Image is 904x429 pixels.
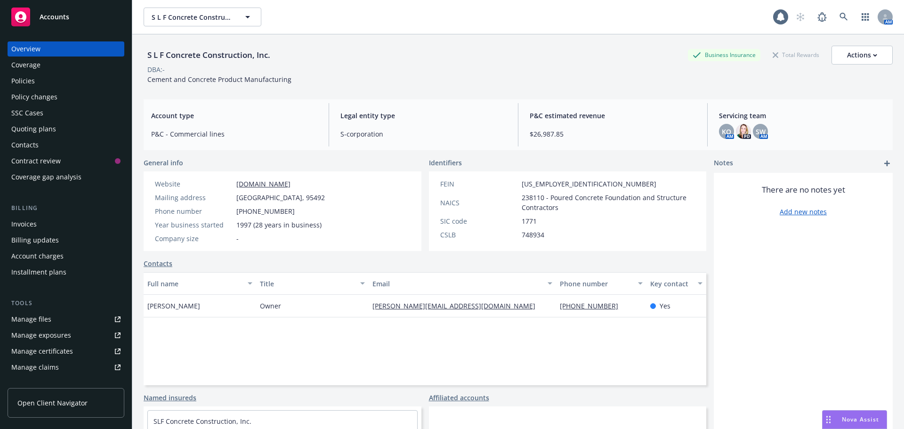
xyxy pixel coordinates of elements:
span: Owner [260,301,281,311]
div: Billing updates [11,233,59,248]
a: SSC Cases [8,105,124,121]
span: There are no notes yet [762,184,845,195]
a: add [881,158,893,169]
div: Email [372,279,542,289]
span: S-corporation [340,129,507,139]
div: Phone number [560,279,632,289]
a: Overview [8,41,124,57]
a: Search [834,8,853,26]
div: DBA: - [147,65,165,74]
div: Phone number [155,206,233,216]
span: Legal entity type [340,111,507,121]
div: Full name [147,279,242,289]
div: Mailing address [155,193,233,202]
a: Contacts [8,138,124,153]
span: P&C estimated revenue [530,111,696,121]
a: Start snowing [791,8,810,26]
div: Coverage gap analysis [11,170,81,185]
a: Add new notes [780,207,827,217]
div: Account charges [11,249,64,264]
span: Servicing team [719,111,885,121]
span: 238110 - Poured Concrete Foundation and Structure Contractors [522,193,695,212]
div: Coverage [11,57,40,73]
a: Manage BORs [8,376,124,391]
div: S L F Concrete Construction, Inc. [144,49,274,61]
div: Contacts [11,138,39,153]
div: Key contact [650,279,692,289]
div: Title [260,279,355,289]
div: NAICS [440,198,518,208]
div: Manage files [11,312,51,327]
div: Overview [11,41,40,57]
div: Manage certificates [11,344,73,359]
span: Notes [714,158,733,169]
a: Affiliated accounts [429,393,489,403]
span: Manage exposures [8,328,124,343]
a: Policy changes [8,89,124,105]
img: photo [736,124,751,139]
span: $26,987.85 [530,129,696,139]
button: Email [369,272,556,295]
div: Invoices [11,217,37,232]
span: Nova Assist [842,415,879,423]
span: [PHONE_NUMBER] [236,206,295,216]
span: S L F Concrete Construction, Inc. [152,12,233,22]
div: Policy changes [11,89,57,105]
a: Account charges [8,249,124,264]
a: Named insureds [144,393,196,403]
div: CSLB [440,230,518,240]
span: Open Client Navigator [17,398,88,408]
div: Manage BORs [11,376,56,391]
a: [DOMAIN_NAME] [236,179,291,188]
a: Contacts [144,259,172,268]
span: 1997 (28 years in business) [236,220,322,230]
button: Full name [144,272,256,295]
span: [US_EMPLOYER_IDENTIFICATION_NUMBER] [522,179,656,189]
div: Quoting plans [11,121,56,137]
a: Manage certificates [8,344,124,359]
a: Quoting plans [8,121,124,137]
button: Key contact [646,272,706,295]
a: Switch app [856,8,875,26]
a: Billing updates [8,233,124,248]
a: [PHONE_NUMBER] [560,301,626,310]
span: Accounts [40,13,69,21]
span: [PERSON_NAME] [147,301,200,311]
a: Coverage [8,57,124,73]
button: Title [256,272,369,295]
div: Actions [847,46,877,64]
span: Account type [151,111,317,121]
a: Policies [8,73,124,89]
a: Accounts [8,4,124,30]
div: Manage claims [11,360,59,375]
span: [GEOGRAPHIC_DATA], 95492 [236,193,325,202]
div: Policies [11,73,35,89]
div: Company size [155,234,233,243]
div: Installment plans [11,265,66,280]
div: Website [155,179,233,189]
a: SLF Concrete Construction, Inc. [153,417,251,426]
a: [PERSON_NAME][EMAIL_ADDRESS][DOMAIN_NAME] [372,301,543,310]
button: S L F Concrete Construction, Inc. [144,8,261,26]
div: Manage exposures [11,328,71,343]
a: Coverage gap analysis [8,170,124,185]
div: Total Rewards [768,49,824,61]
span: Yes [660,301,670,311]
div: SSC Cases [11,105,43,121]
span: KO [722,127,731,137]
span: Identifiers [429,158,462,168]
span: Cement and Concrete Product Manufacturing [147,75,291,84]
a: Contract review [8,154,124,169]
div: Billing [8,203,124,213]
button: Phone number [556,272,646,295]
span: General info [144,158,183,168]
div: Contract review [11,154,61,169]
button: Nova Assist [822,410,887,429]
span: SW [756,127,766,137]
a: Invoices [8,217,124,232]
span: - [236,234,239,243]
span: 1771 [522,216,537,226]
div: Tools [8,299,124,308]
span: 748934 [522,230,544,240]
div: Year business started [155,220,233,230]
